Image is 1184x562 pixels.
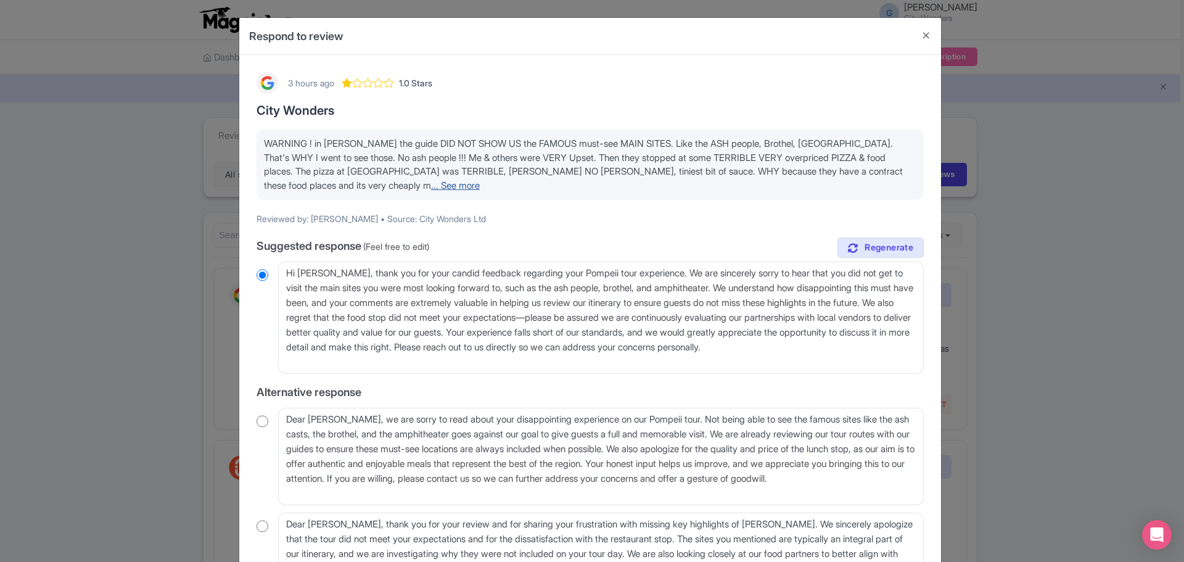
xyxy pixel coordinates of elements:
img: Google Logo [257,72,278,94]
textarea: Dear [PERSON_NAME], thank you for your candid feedback regarding your Pompeii tour experience. We... [278,262,924,374]
span: Suggested response [257,239,361,252]
div: 3 hours ago [288,76,334,89]
span: Regenerate [865,242,913,254]
span: (Feel free to edit) [363,241,429,252]
h4: Respond to review [249,28,343,44]
div: Open Intercom Messenger [1142,520,1172,550]
span: Alternative response [257,386,361,399]
span: 1.0 Stars [399,76,432,89]
h3: City Wonders [257,104,924,117]
a: ... See more [431,180,480,191]
a: Regenerate [837,238,924,258]
span: WARNING ! in [PERSON_NAME] the guide DID NOT SHOW US the FAMOUS must-see MAIN SITES. Like the ASH... [264,138,903,191]
p: Reviewed by: [PERSON_NAME] • Source: City Wonders Ltd [257,212,924,225]
textarea: Dear [PERSON_NAME], we are sorry to read about your disappointing experience on our Pompeii tour.... [278,408,924,505]
button: Close [911,18,941,53]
